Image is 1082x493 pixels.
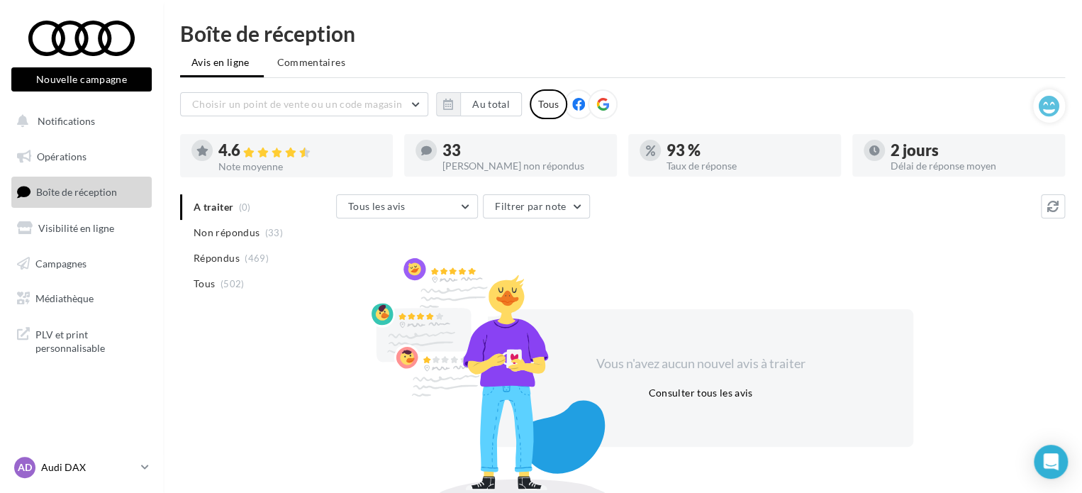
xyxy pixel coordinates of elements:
button: Consulter tous les avis [642,384,758,401]
span: (33) [265,227,283,238]
button: Tous les avis [336,194,478,218]
div: [PERSON_NAME] non répondus [442,161,606,171]
div: Délai de réponse moyen [891,161,1054,171]
div: Open Intercom Messenger [1034,445,1068,479]
a: Opérations [9,142,155,172]
a: Campagnes [9,249,155,279]
span: Tous [194,277,215,291]
button: Au total [436,92,522,116]
span: (502) [221,278,245,289]
a: Visibilité en ligne [9,214,155,243]
span: Choisir un point de vente ou un code magasin [192,98,402,110]
div: Vous n'avez aucun nouvel avis à traiter [579,355,822,373]
button: Filtrer par note [483,194,590,218]
a: PLV et print personnalisable [9,319,155,361]
a: AD Audi DAX [11,454,152,481]
div: 33 [442,143,606,158]
span: Notifications [38,115,95,127]
div: Boîte de réception [180,23,1065,44]
button: Notifications [9,106,149,136]
span: Campagnes [35,257,87,269]
div: Taux de réponse [667,161,830,171]
a: Médiathèque [9,284,155,314]
p: Audi DAX [41,460,135,475]
div: 4.6 [218,143,381,159]
span: Répondus [194,251,240,265]
div: 93 % [667,143,830,158]
button: Nouvelle campagne [11,67,152,92]
span: AD [18,460,32,475]
span: PLV et print personnalisable [35,325,146,355]
div: 2 jours [891,143,1054,158]
span: (469) [245,253,269,264]
span: Non répondus [194,226,260,240]
button: Au total [460,92,522,116]
span: Opérations [37,150,87,162]
div: Note moyenne [218,162,381,172]
span: Boîte de réception [36,186,117,198]
span: Commentaires [277,56,345,68]
a: Boîte de réception [9,177,155,207]
span: Visibilité en ligne [38,222,114,234]
div: Tous [530,89,567,119]
span: Médiathèque [35,292,94,304]
span: Tous les avis [348,200,406,212]
button: Choisir un point de vente ou un code magasin [180,92,428,116]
